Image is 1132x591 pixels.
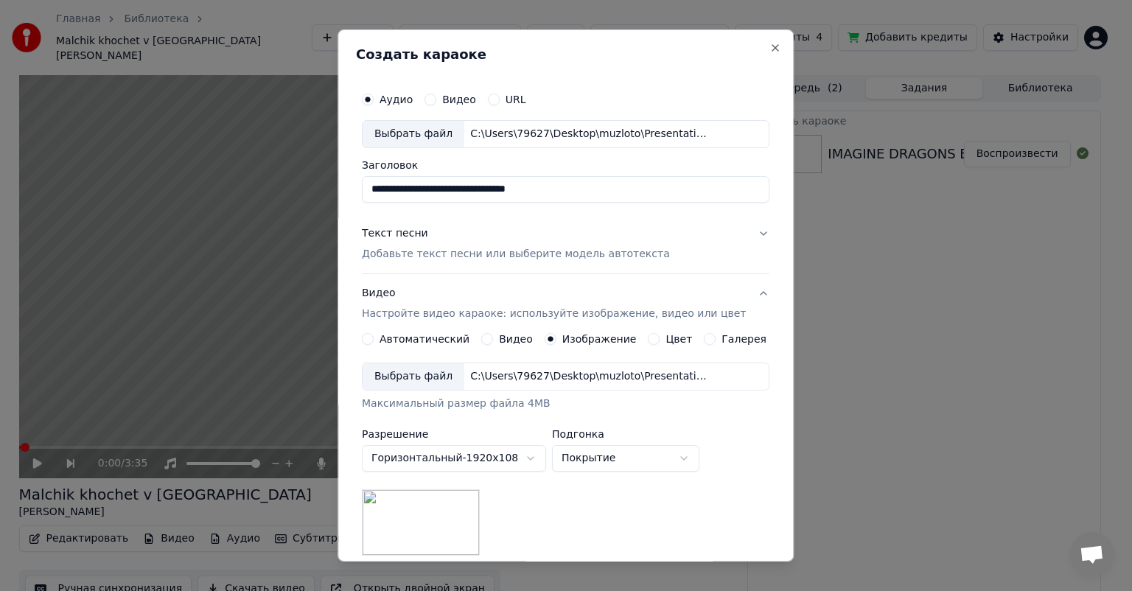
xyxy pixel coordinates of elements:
h2: Создать караоке [356,48,775,61]
div: Видео [362,286,746,321]
div: C:\Users\79627\Desktop\muzloto\Presentation\[DATE]\корп мегафон\песни\Sirotkin_-_Bejjsya_serdce_v... [464,127,715,141]
label: Видео [442,94,476,105]
p: Настройте видео караоке: используйте изображение, видео или цвет [362,307,746,321]
label: Галерея [722,334,767,344]
label: Заголовок [362,160,769,170]
div: Текст песни [362,226,428,241]
button: ВидеоНастройте видео караоке: используйте изображение, видео или цвет [362,274,769,333]
label: Изображение [562,334,637,344]
label: Цвет [666,334,693,344]
div: Выбрать файл [363,121,464,147]
div: Выбрать файл [363,363,464,390]
div: Максимальный размер файла 4MB [362,396,769,411]
label: Аудио [380,94,413,105]
button: Текст песниДобавьте текст песни или выберите модель автотекста [362,214,769,273]
p: Добавьте текст песни или выберите модель автотекста [362,247,670,262]
label: Видео [499,334,533,344]
label: Автоматический [380,334,469,344]
label: URL [506,94,526,105]
label: Разрешение [362,429,546,439]
label: Подгонка [552,429,699,439]
div: C:\Users\79627\Desktop\muzloto\Presentation\[DATE]\корп мегафон\песни фото\Frame 172.png [464,369,715,384]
